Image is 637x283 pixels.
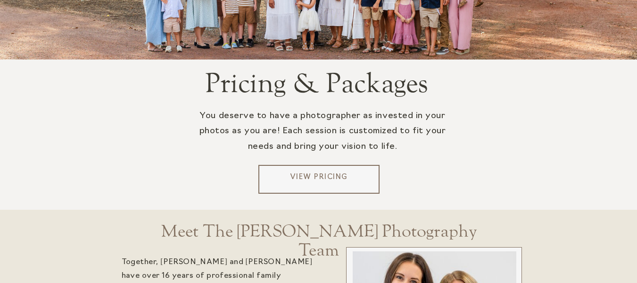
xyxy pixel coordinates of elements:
a: View Pricing [262,172,376,187]
p: You deserve to have a photographer as invested in your photos as you are! Each session is customi... [186,109,460,169]
a: Meet The [PERSON_NAME] Photography Team [148,222,490,234]
h2: Pricing & Packages [198,69,435,100]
